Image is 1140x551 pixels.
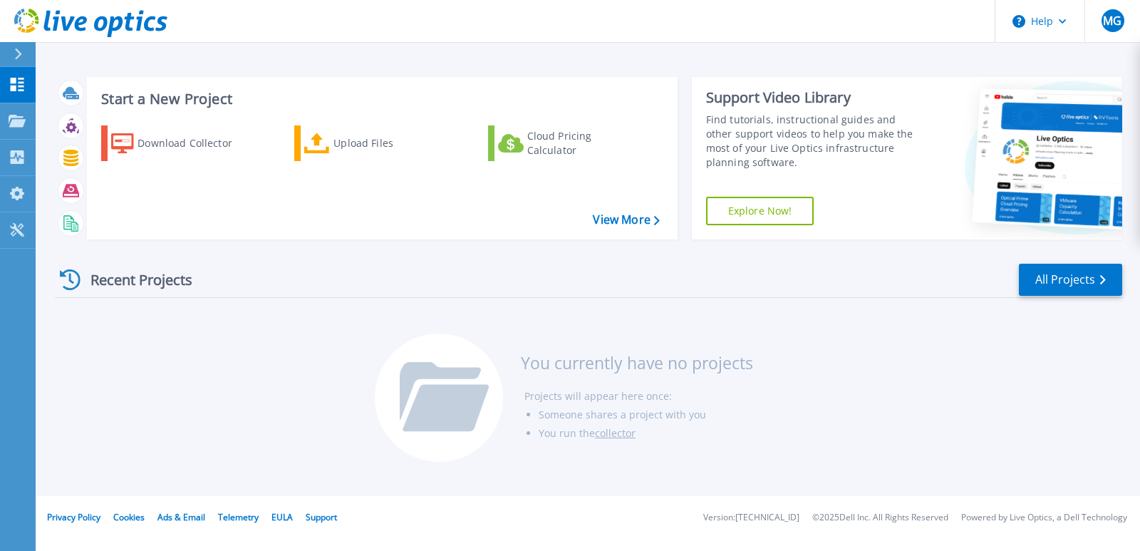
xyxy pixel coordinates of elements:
[218,511,259,523] a: Telemetry
[101,125,260,161] a: Download Collector
[527,129,641,158] div: Cloud Pricing Calculator
[55,262,212,297] div: Recent Projects
[271,511,293,523] a: EULA
[706,197,814,225] a: Explore Now!
[294,125,453,161] a: Upload Files
[1019,264,1122,296] a: All Projects
[961,513,1127,522] li: Powered by Live Optics, a Dell Technology
[333,129,447,158] div: Upload Files
[138,129,252,158] div: Download Collector
[306,511,337,523] a: Support
[706,113,923,170] div: Find tutorials, instructional guides and other support videos to help you make the most of your L...
[113,511,145,523] a: Cookies
[539,406,753,424] li: Someone shares a project with you
[703,513,799,522] li: Version: [TECHNICAL_ID]
[524,387,753,406] li: Projects will appear here once:
[595,426,636,440] a: collector
[1103,15,1121,26] span: MG
[47,511,100,523] a: Privacy Policy
[539,424,753,443] li: You run the
[706,88,923,107] div: Support Video Library
[101,91,659,107] h3: Start a New Project
[488,125,647,161] a: Cloud Pricing Calculator
[593,213,659,227] a: View More
[521,355,753,371] h3: You currently have no projects
[157,511,205,523] a: Ads & Email
[812,513,948,522] li: © 2025 Dell Inc. All Rights Reserved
